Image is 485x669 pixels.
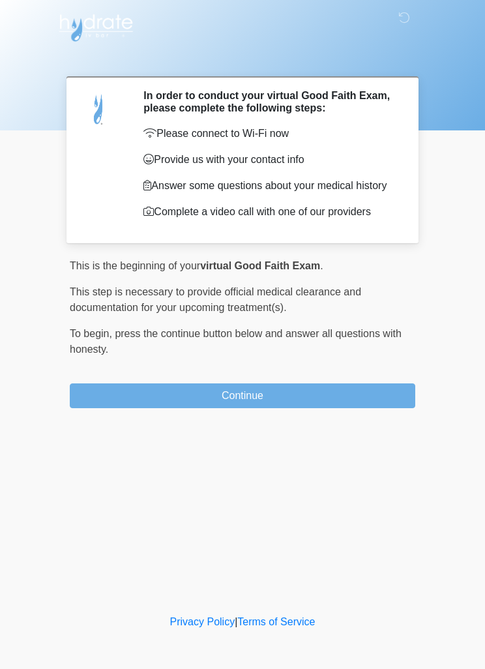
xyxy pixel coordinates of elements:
p: Answer some questions about your medical history [143,178,396,194]
span: . [320,260,323,271]
a: Privacy Policy [170,616,235,627]
span: This is the beginning of your [70,260,200,271]
span: This step is necessary to provide official medical clearance and documentation for your upcoming ... [70,286,361,313]
a: | [235,616,237,627]
h2: In order to conduct your virtual Good Faith Exam, please complete the following steps: [143,89,396,114]
p: Provide us with your contact info [143,152,396,168]
img: Agent Avatar [80,89,119,128]
strong: virtual Good Faith Exam [200,260,320,271]
span: To begin, [70,328,115,339]
p: Please connect to Wi-Fi now [143,126,396,141]
button: Continue [70,383,415,408]
span: press the continue button below and answer all questions with honesty. [70,328,402,355]
img: Hydrate IV Bar - Chandler Logo [57,10,135,42]
p: Complete a video call with one of our providers [143,204,396,220]
h1: ‎ ‎ [60,47,425,71]
a: Terms of Service [237,616,315,627]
